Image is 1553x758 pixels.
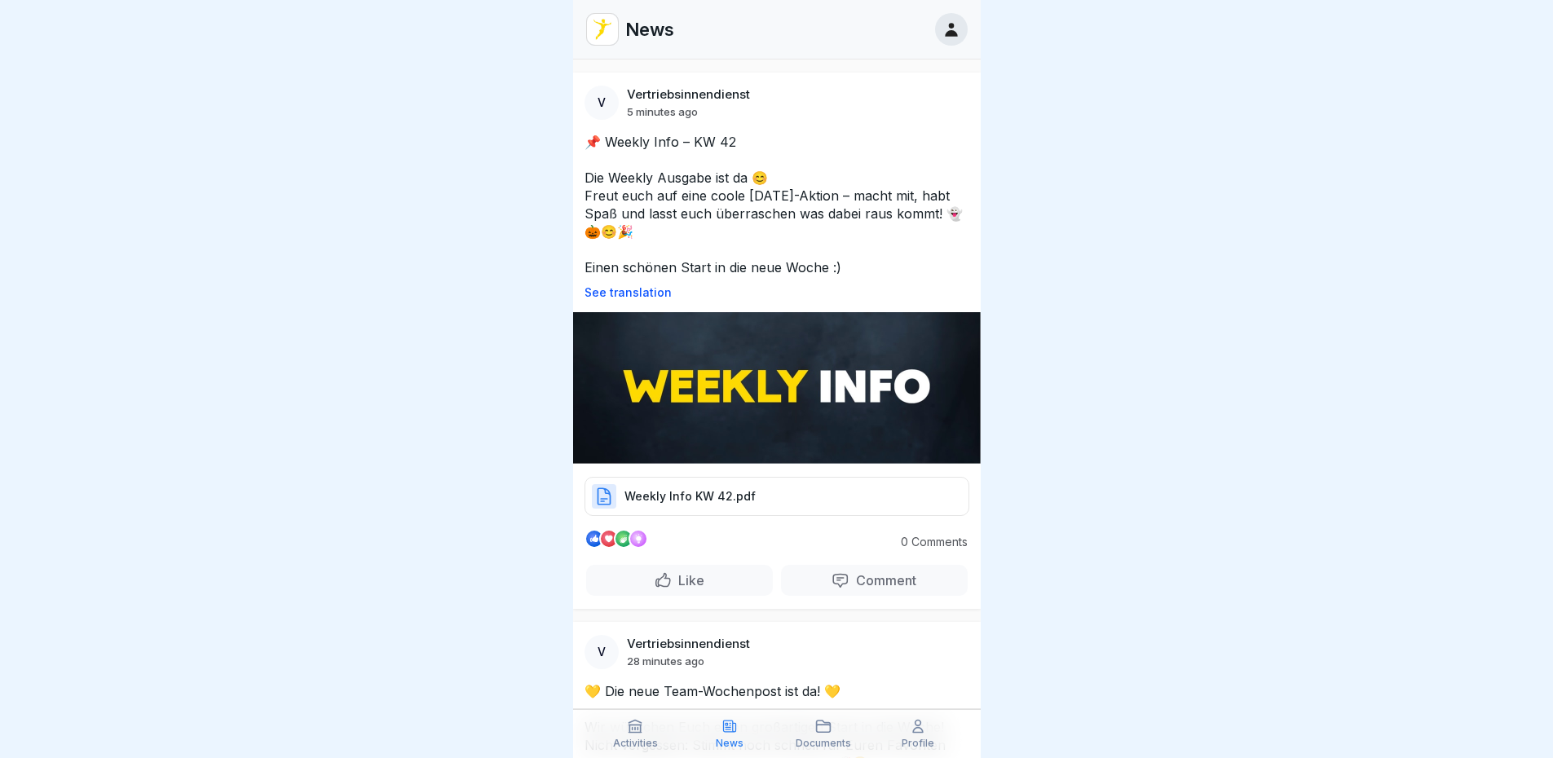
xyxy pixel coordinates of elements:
a: Weekly Info KW 42.pdf [585,496,969,512]
p: News [625,19,674,40]
p: Comment [849,572,916,588]
p: Vertriebsinnendienst [627,637,750,651]
p: 5 minutes ago [627,105,698,118]
p: 28 minutes ago [627,654,704,668]
p: Documents [796,738,851,749]
p: 0 Comments [878,535,968,549]
p: Activities [613,738,658,749]
div: V [585,635,619,669]
div: V [585,86,619,120]
p: Profile [902,738,934,749]
p: Vertriebsinnendienst [627,87,750,102]
img: Post Image [573,312,981,464]
p: 📌 Weekly Info – KW 42 Die Weekly Ausgabe ist da 😊 Freut euch auf eine coole [DATE]-Aktion – macht... [585,133,969,276]
p: Weekly Info KW 42.pdf [624,488,756,505]
img: vd4jgc378hxa8p7qw0fvrl7x.png [587,14,618,45]
p: Like [672,572,704,588]
p: News [716,738,743,749]
p: See translation [585,286,969,299]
